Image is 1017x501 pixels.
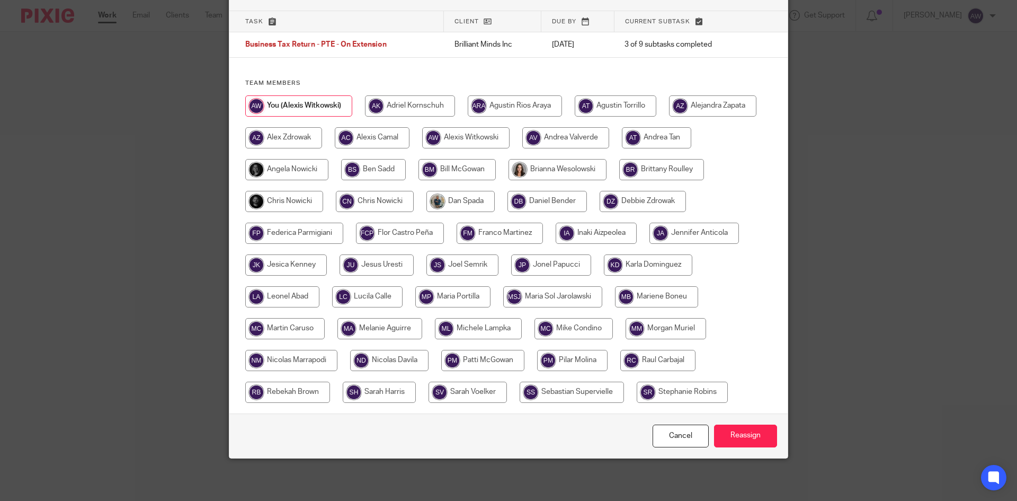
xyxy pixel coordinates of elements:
[245,19,263,24] span: Task
[454,39,531,50] p: Brilliant Minds Inc
[714,425,777,447] input: Reassign
[552,39,603,50] p: [DATE]
[614,32,748,58] td: 3 of 9 subtasks completed
[245,41,387,49] span: Business Tax Return - PTE - On Extension
[454,19,479,24] span: Client
[245,79,772,87] h4: Team members
[653,425,709,447] a: Close this dialog window
[625,19,690,24] span: Current subtask
[552,19,576,24] span: Due by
